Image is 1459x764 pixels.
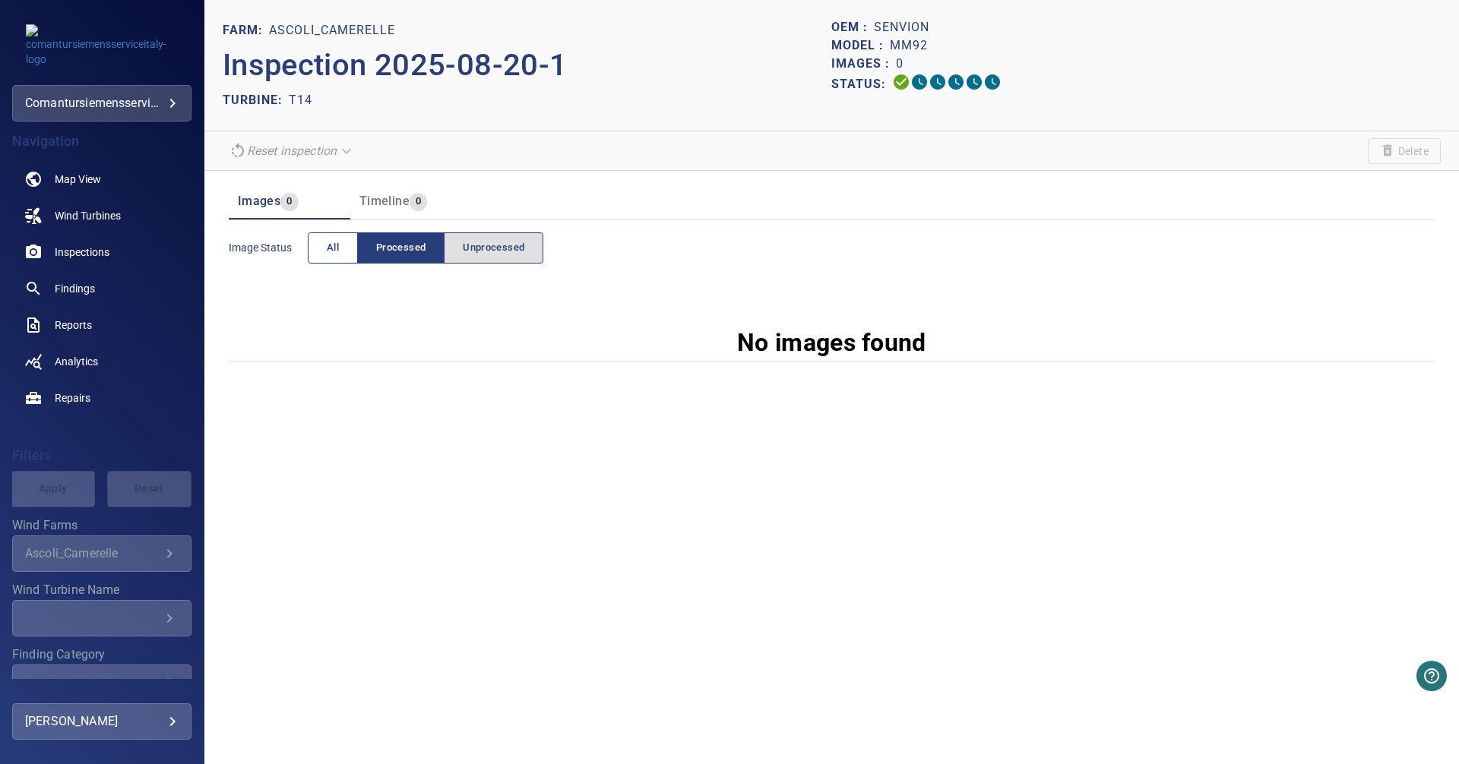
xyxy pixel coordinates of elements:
[238,194,280,208] span: Images
[12,343,191,380] a: analytics noActive
[983,73,1002,91] svg: Classification 0%
[308,232,358,264] button: All
[12,85,191,122] div: comantursiemensserviceitaly
[831,18,874,36] p: OEM :
[223,137,361,164] div: Reset inspection
[929,73,947,91] svg: Selecting 0%
[444,232,543,264] button: Unprocessed
[12,270,191,307] a: findings noActive
[357,232,445,264] button: Processed
[12,161,191,197] a: map noActive
[12,134,191,149] h4: Navigation
[12,535,191,572] div: Wind Farms
[25,546,160,560] div: Ascoli_Camerelle
[269,21,395,39] p: Ascoli_Camerelle
[223,43,832,88] p: Inspection 2025-08-20-1
[223,91,289,109] p: TURBINE:
[12,380,191,416] a: repairs noActive
[410,193,427,210] span: 0
[223,137,361,164] div: Unable to reset the inspection due to your user permissions
[289,91,312,109] p: T14
[359,194,410,208] span: Timeline
[55,172,101,187] span: Map View
[874,18,929,36] p: Senvion
[247,144,337,158] em: Reset inspection
[12,519,191,532] label: Wind Farms
[55,281,95,296] span: Findings
[892,73,910,91] svg: Uploading 100%
[223,21,269,39] p: FARM:
[12,665,191,701] div: Finding Category
[737,324,926,361] p: No images found
[947,73,965,91] svg: ML Processing 0%
[55,390,90,406] span: Repairs
[896,55,904,73] p: 0
[12,234,191,270] a: inspections noActive
[376,239,426,257] span: Processed
[25,91,179,115] div: comantursiemensserviceitaly
[831,55,896,73] p: Images :
[308,232,544,264] div: imageStatus
[831,36,890,55] p: Model :
[965,73,983,91] svg: Matching 0%
[327,239,339,257] span: All
[12,600,191,636] div: Wind Turbine Name
[12,448,191,463] h4: Filters
[55,208,121,223] span: Wind Turbines
[12,307,191,343] a: reports noActive
[890,36,928,55] p: MM92
[12,649,191,661] label: Finding Category
[12,584,191,596] label: Wind Turbine Name
[910,73,929,91] svg: Data Formatted 0%
[25,709,179,734] div: [PERSON_NAME]
[26,24,178,67] img: comantursiemensserviceitaly-logo
[831,73,892,95] p: Status:
[55,317,92,333] span: Reports
[1368,138,1441,164] span: Unable to delete the inspection due to your user permissions
[55,354,98,369] span: Analytics
[463,239,524,257] span: Unprocessed
[55,245,109,260] span: Inspections
[280,193,298,210] span: 0
[12,197,191,234] a: windturbines noActive
[229,240,308,255] span: Image Status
